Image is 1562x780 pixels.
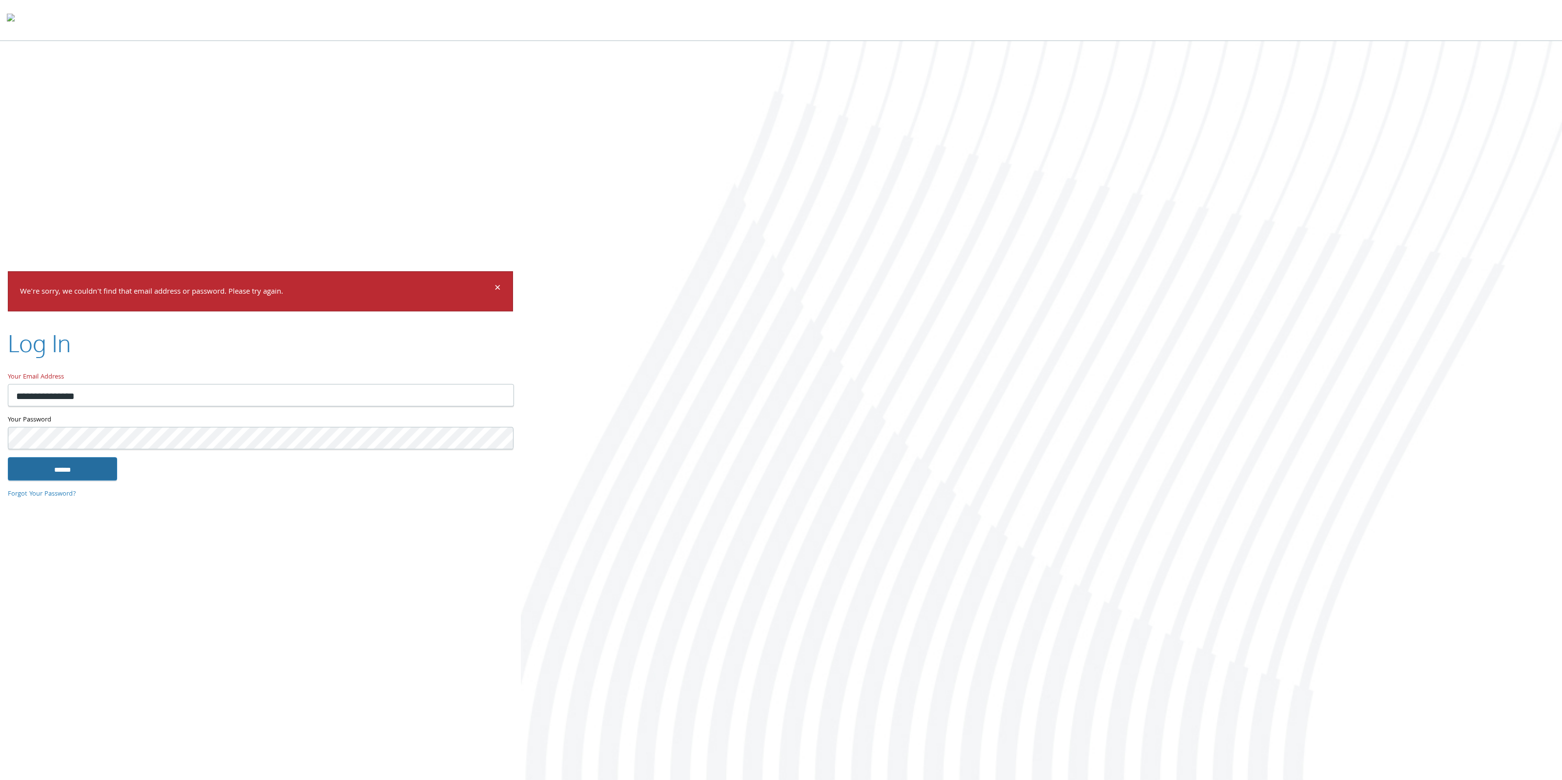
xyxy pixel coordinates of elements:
[20,285,493,300] p: We're sorry, we couldn't find that email address or password. Please try again.
[8,415,513,427] label: Your Password
[494,280,501,299] span: ×
[7,10,15,30] img: todyl-logo-dark.svg
[8,489,76,500] a: Forgot Your Password?
[8,327,71,360] h2: Log In
[494,283,501,295] button: Dismiss alert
